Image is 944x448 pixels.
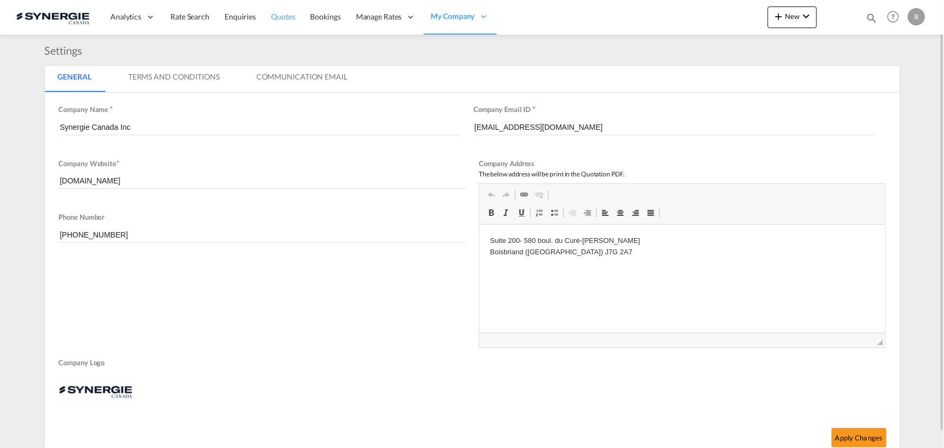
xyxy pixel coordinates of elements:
[484,206,499,220] a: Bold (Ctrl+B)
[59,213,105,221] span: Phone Number
[884,8,908,27] div: Help
[580,206,595,220] a: Increase Indent
[59,159,117,168] span: Company Website
[479,225,885,333] iframe: Editor, editor2
[772,10,785,23] md-icon: icon-plus 400-fg
[908,8,925,25] div: R
[831,428,887,447] button: Apply Changes
[45,66,104,92] md-tab-item: General
[484,188,499,202] a: Undo (Ctrl+Z)
[115,66,233,92] md-tab-item: Terms And Conditions
[473,119,875,135] input: Enter Email ID
[514,206,529,220] a: Underline (Ctrl+U)
[565,206,580,220] a: Decrease Indent
[499,188,514,202] a: Redo (Ctrl+Y)
[59,105,109,114] span: Company Name
[243,66,360,92] md-tab-item: Communication Email
[45,43,88,58] div: Settings
[59,227,466,243] input: Phone Number
[547,206,562,220] a: Insert/Remove Bulleted List
[356,11,402,22] span: Manage Rates
[884,8,902,26] span: Help
[517,188,532,202] a: Link (Ctrl+K)
[768,6,817,28] button: icon-plus 400-fgNewicon-chevron-down
[473,105,531,114] span: Company Email ID
[59,173,466,189] input: Enter Company Website
[772,12,813,21] span: New
[45,66,371,92] md-pagination-wrapper: Use the left and right arrow keys to navigate between tabs
[225,12,256,21] span: Enquiries
[532,206,547,220] a: Insert/Remove Numbered List
[170,12,209,21] span: Rate Search
[311,12,341,21] span: Bookings
[16,5,89,29] img: 1f56c880d42311ef80fc7dca854c8e59.png
[866,12,877,28] div: icon-magnify
[800,10,813,23] md-icon: icon-chevron-down
[479,159,535,168] span: Company Address
[866,12,877,24] md-icon: icon-magnify
[431,11,475,22] span: My Company
[59,119,460,135] input: Enter Company name
[110,11,141,22] span: Analytics
[271,12,295,21] span: Quotes
[643,206,658,220] a: Justify
[59,358,880,370] span: Company Logo
[479,170,625,178] span: The below address will be print in the Quotation PDF.
[499,206,514,220] a: Italic (Ctrl+I)
[532,188,547,202] a: Unlink
[598,206,613,220] a: Align Left
[628,206,643,220] a: Align Right
[613,206,628,220] a: Centre
[877,340,883,345] span: Resize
